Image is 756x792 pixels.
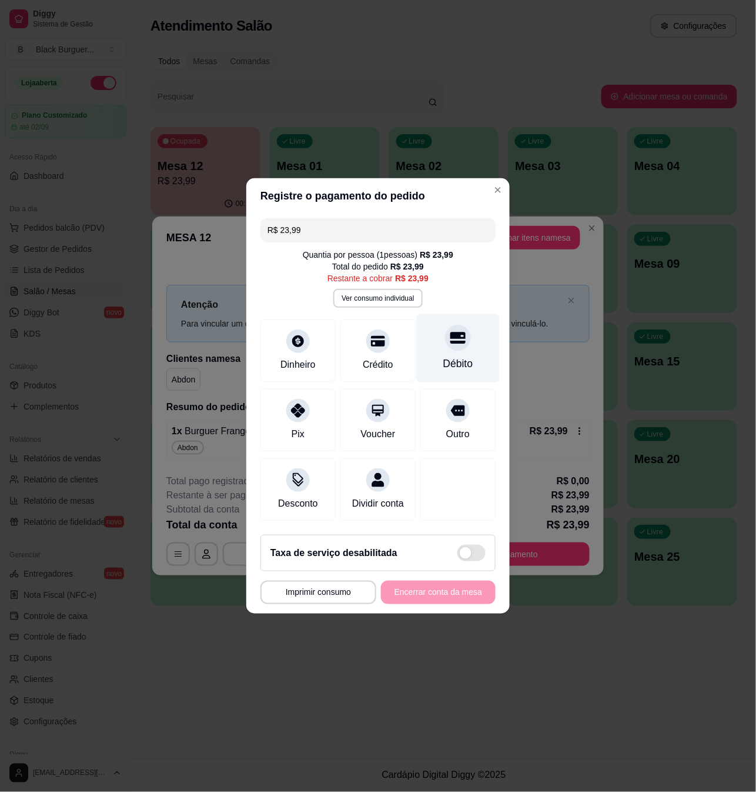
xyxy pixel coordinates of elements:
div: Outro [446,427,470,441]
button: Imprimir consumo [260,581,376,604]
button: Ver consumo individual [333,289,422,308]
div: R$ 23,99 [420,249,453,261]
div: Total do pedido [332,261,424,272]
div: Desconto [278,497,318,511]
button: Close [489,181,507,199]
div: Dividir conta [352,497,404,511]
div: Voucher [361,427,396,441]
h2: Taxa de serviço desabilitada [270,546,397,560]
div: Crédito [363,358,393,372]
div: Restante a cobrar [327,272,429,284]
input: Ex.: hambúrguer de cordeiro [267,218,489,242]
div: Pix [292,427,305,441]
div: Débito [443,356,473,371]
header: Registre o pagamento do pedido [246,178,510,214]
div: Quantia por pessoa ( 1 pessoas) [303,249,453,261]
div: R$ 23,99 [390,261,424,272]
div: Dinheiro [280,358,316,372]
div: R$ 23,99 [395,272,429,284]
